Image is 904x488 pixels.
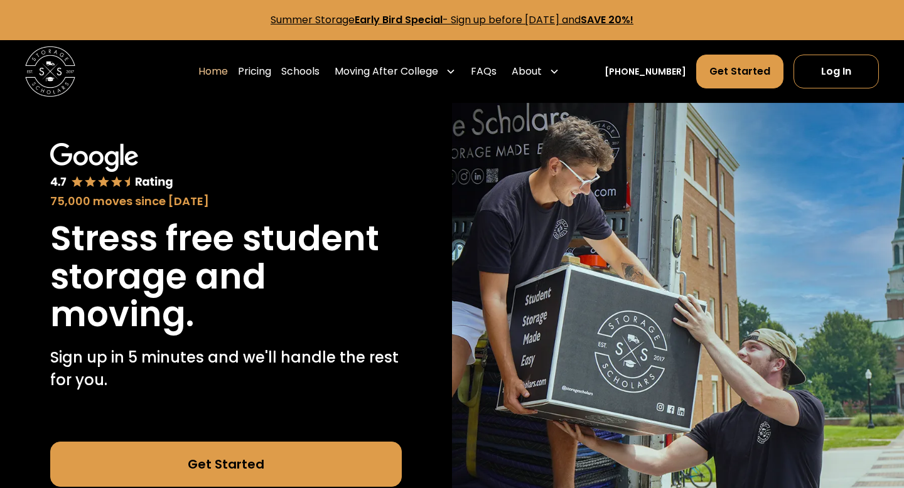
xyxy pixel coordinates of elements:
[25,46,75,97] a: home
[696,55,783,88] a: Get Started
[271,13,633,27] a: Summer StorageEarly Bird Special- Sign up before [DATE] andSAVE 20%!
[50,346,402,391] p: Sign up in 5 minutes and we'll handle the rest for you.
[281,54,320,89] a: Schools
[238,54,271,89] a: Pricing
[581,13,633,27] strong: SAVE 20%!
[794,55,879,88] a: Log In
[471,54,497,89] a: FAQs
[50,193,402,210] div: 75,000 moves since [DATE]
[198,54,228,89] a: Home
[330,54,461,89] div: Moving After College
[512,64,542,79] div: About
[335,64,438,79] div: Moving After College
[605,65,686,78] a: [PHONE_NUMBER]
[355,13,443,27] strong: Early Bird Special
[50,442,402,487] a: Get Started
[50,220,402,334] h1: Stress free student storage and moving.
[50,143,173,190] img: Google 4.7 star rating
[25,46,75,97] img: Storage Scholars main logo
[507,54,564,89] div: About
